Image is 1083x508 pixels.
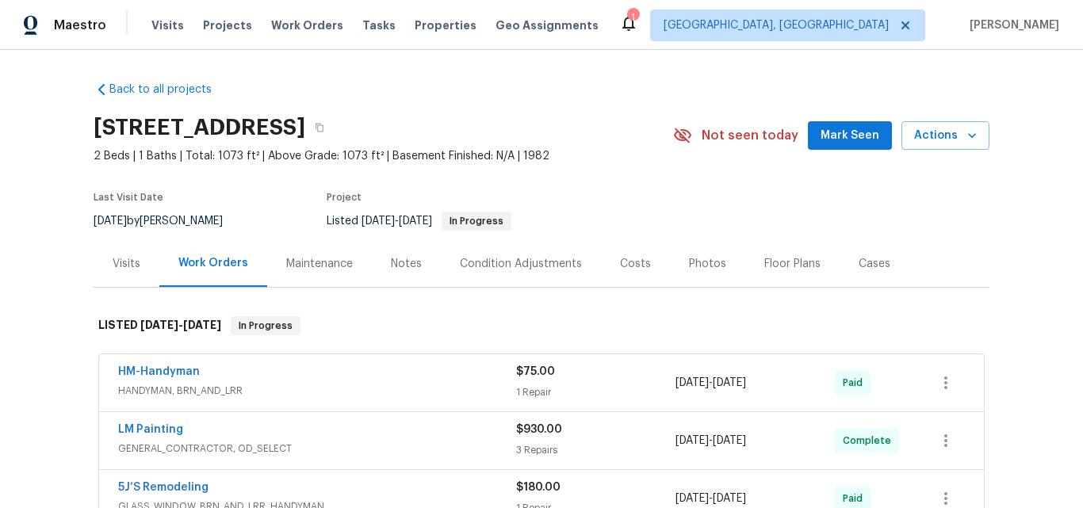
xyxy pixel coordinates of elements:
span: $930.00 [516,424,562,435]
div: Photos [689,256,726,272]
div: Costs [620,256,651,272]
div: Cases [859,256,890,272]
span: In Progress [232,318,299,334]
span: Actions [914,126,977,146]
div: Notes [391,256,422,272]
span: - [362,216,432,227]
h6: LISTED [98,316,221,335]
span: [GEOGRAPHIC_DATA], [GEOGRAPHIC_DATA] [664,17,889,33]
div: Visits [113,256,140,272]
span: Project [327,193,362,202]
span: HANDYMAN, BRN_AND_LRR [118,383,516,399]
span: In Progress [443,216,510,226]
span: [DATE] [94,216,127,227]
span: - [675,433,746,449]
span: Maestro [54,17,106,33]
div: 1 Repair [516,384,675,400]
span: - [675,491,746,506]
span: [DATE] [713,493,746,504]
span: $75.00 [516,366,555,377]
span: [DATE] [183,319,221,330]
span: Last Visit Date [94,193,163,202]
h2: [STREET_ADDRESS] [94,120,305,136]
a: HM-Handyman [118,366,200,377]
div: by [PERSON_NAME] [94,212,242,231]
span: Geo Assignments [496,17,599,33]
div: 1 [627,10,638,25]
span: Paid [843,375,869,391]
span: - [675,375,746,391]
span: 2 Beds | 1 Baths | Total: 1073 ft² | Above Grade: 1073 ft² | Basement Finished: N/A | 1982 [94,148,673,164]
span: $180.00 [516,482,561,493]
div: Work Orders [178,255,248,271]
span: [DATE] [362,216,395,227]
button: Copy Address [305,113,334,142]
a: 5J’S Remodeling [118,482,209,493]
span: Complete [843,433,897,449]
span: [DATE] [675,493,709,504]
span: Work Orders [271,17,343,33]
a: LM Painting [118,424,183,435]
span: [DATE] [713,435,746,446]
span: - [140,319,221,330]
span: [DATE] [399,216,432,227]
span: [DATE] [713,377,746,388]
span: Projects [203,17,252,33]
span: GENERAL_CONTRACTOR, OD_SELECT [118,441,516,456]
span: Paid [843,491,869,506]
a: Back to all projects [94,82,246,97]
span: Not seen today [702,128,798,143]
span: Mark Seen [821,126,879,146]
div: 3 Repairs [516,442,675,458]
div: Maintenance [286,256,353,272]
span: Listed [327,216,511,227]
span: [DATE] [140,319,178,330]
span: [DATE] [675,377,709,388]
div: Condition Adjustments [460,256,582,272]
button: Mark Seen [808,121,892,151]
span: [PERSON_NAME] [963,17,1059,33]
button: Actions [901,121,989,151]
div: Floor Plans [764,256,821,272]
span: Properties [415,17,476,33]
span: Visits [151,17,184,33]
span: [DATE] [675,435,709,446]
div: LISTED [DATE]-[DATE]In Progress [94,300,989,351]
span: Tasks [362,20,396,31]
